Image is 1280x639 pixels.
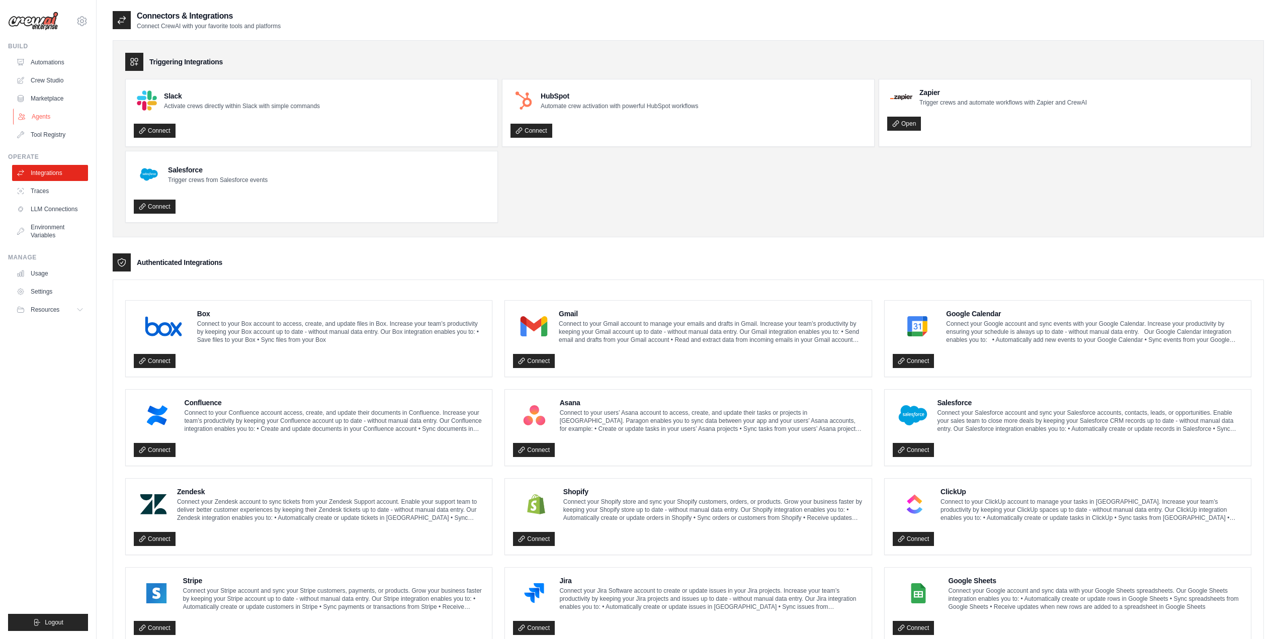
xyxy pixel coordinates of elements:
[8,42,88,50] div: Build
[168,165,268,175] h4: Salesforce
[937,409,1243,433] p: Connect your Salesforce account and sync your Salesforce accounts, contacts, leads, or opportunit...
[183,576,484,586] h4: Stripe
[12,72,88,88] a: Crew Studio
[559,587,863,611] p: Connect your Jira Software account to create or update issues in your Jira projects. Increase you...
[13,109,89,125] a: Agents
[164,91,320,101] h4: Slack
[8,12,58,31] img: Logo
[137,257,222,267] h3: Authenticated Integrations
[514,90,534,111] img: HubSpot Logo
[12,284,88,300] a: Settings
[896,494,933,514] img: ClickUp Logo
[149,57,223,67] h3: Triggering Integrations
[177,487,484,497] h4: Zendesk
[137,583,176,603] img: Stripe Logo
[559,576,863,586] h4: Jira
[941,498,1243,522] p: Connect to your ClickUp account to manage your tasks in [GEOGRAPHIC_DATA]. Increase your team’s p...
[31,306,59,314] span: Resources
[137,405,178,425] img: Confluence Logo
[541,102,698,110] p: Automate crew activation with powerful HubSpot workflows
[12,219,88,243] a: Environment Variables
[137,22,281,30] p: Connect CrewAI with your favorite tools and platforms
[197,309,484,319] h4: Box
[516,494,556,514] img: Shopify Logo
[516,583,552,603] img: Jira Logo
[559,320,864,344] p: Connect to your Gmail account to manage your emails and drafts in Gmail. Increase your team’s pro...
[919,87,1087,98] h4: Zapier
[185,409,484,433] p: Connect to your Confluence account access, create, and update their documents in Confluence. Incr...
[12,201,88,217] a: LLM Connections
[168,176,268,184] p: Trigger crews from Salesforce events
[510,124,552,138] a: Connect
[12,183,88,199] a: Traces
[134,443,176,457] a: Connect
[12,54,88,70] a: Automations
[893,532,934,546] a: Connect
[134,532,176,546] a: Connect
[164,102,320,110] p: Activate crews directly within Slack with simple commands
[513,354,555,368] a: Connect
[45,618,63,626] span: Logout
[134,621,176,635] a: Connect
[137,90,157,111] img: Slack Logo
[887,117,921,131] a: Open
[559,309,864,319] h4: Gmail
[893,621,934,635] a: Connect
[8,253,88,261] div: Manage
[890,94,912,100] img: Zapier Logo
[516,405,552,425] img: Asana Logo
[513,621,555,635] a: Connect
[134,124,176,138] a: Connect
[896,405,930,425] img: Salesforce Logo
[8,153,88,161] div: Operate
[896,316,940,336] img: Google Calendar Logo
[919,99,1087,107] p: Trigger crews and automate workflows with Zapier and CrewAI
[185,398,484,408] h4: Confluence
[560,409,864,433] p: Connect to your users’ Asana account to access, create, and update their tasks or projects in [GE...
[941,487,1243,497] h4: ClickUp
[893,354,934,368] a: Connect
[12,265,88,282] a: Usage
[516,316,552,336] img: Gmail Logo
[177,498,484,522] p: Connect your Zendesk account to sync tickets from your Zendesk Support account. Enable your suppo...
[946,309,1243,319] h4: Google Calendar
[541,91,698,101] h4: HubSpot
[893,443,934,457] a: Connect
[12,302,88,318] button: Resources
[948,576,1243,586] h4: Google Sheets
[137,162,161,187] img: Salesforce Logo
[134,354,176,368] a: Connect
[183,587,484,611] p: Connect your Stripe account and sync your Stripe customers, payments, or products. Grow your busi...
[937,398,1243,408] h4: Salesforce
[563,498,864,522] p: Connect your Shopify store and sync your Shopify customers, orders, or products. Grow your busine...
[12,127,88,143] a: Tool Registry
[560,398,864,408] h4: Asana
[137,316,190,336] img: Box Logo
[137,494,170,514] img: Zendesk Logo
[896,583,942,603] img: Google Sheets Logo
[134,200,176,214] a: Connect
[137,10,281,22] h2: Connectors & Integrations
[12,90,88,107] a: Marketplace
[12,165,88,181] a: Integrations
[946,320,1243,344] p: Connect your Google account and sync events with your Google Calendar. Increase your productivity...
[948,587,1243,611] p: Connect your Google account and sync data with your Google Sheets spreadsheets. Our Google Sheets...
[513,443,555,457] a: Connect
[197,320,484,344] p: Connect to your Box account to access, create, and update files in Box. Increase your team’s prod...
[8,614,88,631] button: Logout
[563,487,864,497] h4: Shopify
[513,532,555,546] a: Connect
